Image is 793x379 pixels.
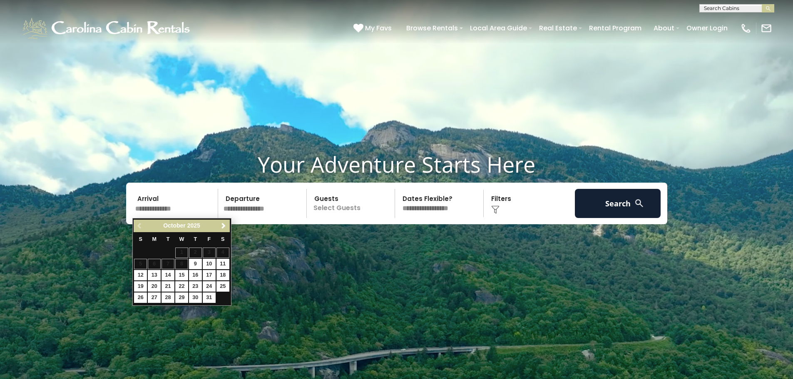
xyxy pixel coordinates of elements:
a: 26 [134,292,147,303]
a: 22 [175,281,188,292]
span: Sunday [139,236,142,242]
img: phone-regular-white.png [740,22,752,34]
a: 12 [134,270,147,280]
a: 10 [203,259,216,269]
button: Search [575,189,661,218]
a: 24 [203,281,216,292]
a: 23 [189,281,202,292]
a: 20 [148,281,161,292]
a: Next [219,221,229,231]
a: 31 [203,292,216,303]
img: filter--v1.png [491,206,500,214]
a: 17 [203,270,216,280]
a: 19 [134,281,147,292]
a: Browse Rentals [402,21,462,35]
a: About [649,21,679,35]
img: mail-regular-white.png [761,22,772,34]
a: 29 [175,292,188,303]
a: 16 [189,270,202,280]
span: Wednesday [179,236,184,242]
span: Saturday [221,236,224,242]
span: Tuesday [167,236,170,242]
a: 13 [148,270,161,280]
a: Real Estate [535,21,581,35]
a: Rental Program [585,21,646,35]
a: 21 [162,281,174,292]
a: 15 [175,270,188,280]
a: 9 [189,259,202,269]
a: 18 [216,270,229,280]
img: White-1-1-2.png [21,16,194,41]
a: 14 [162,270,174,280]
img: search-regular-white.png [634,198,644,208]
a: 30 [189,292,202,303]
span: Thursday [194,236,197,242]
a: Owner Login [682,21,732,35]
a: Local Area Guide [466,21,531,35]
span: My Favs [365,23,392,33]
a: 25 [216,281,229,292]
a: 11 [216,259,229,269]
span: Next [220,223,227,229]
span: October [163,222,186,229]
h1: Your Adventure Starts Here [6,151,787,177]
span: Friday [207,236,211,242]
a: My Favs [353,23,394,34]
span: 2025 [187,222,200,229]
p: Select Guests [309,189,395,218]
a: 28 [162,292,174,303]
span: Monday [152,236,157,242]
a: 27 [148,292,161,303]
